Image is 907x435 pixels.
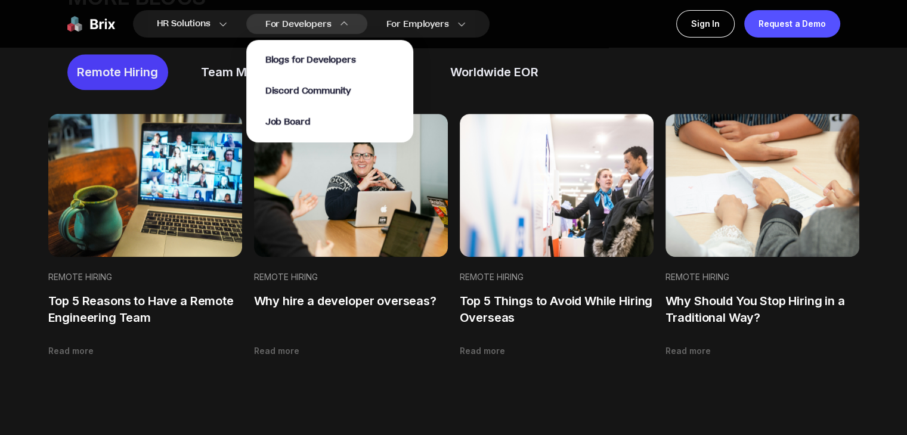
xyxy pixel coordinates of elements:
[265,54,356,66] span: Blogs for Developers
[676,10,735,38] a: Sign In
[460,271,654,283] div: Remote Hiring
[48,345,94,357] div: Read more
[157,14,211,33] span: HR Solutions
[265,116,311,128] span: Job Board
[254,293,448,326] div: Why hire a developer overseas?
[265,115,311,128] a: Job Board
[265,18,332,30] span: For Developers
[665,293,859,326] div: Why Should You Stop Hiring in a Traditional Way?
[48,271,242,283] div: Remote Hiring
[67,54,168,90] div: Remote Hiring
[665,271,859,283] div: Remote Hiring
[48,293,242,326] div: Top 5 Reasons to Have a Remote Engineering Team
[460,345,505,357] div: Read more
[386,18,449,30] span: For Employers
[665,345,711,357] div: Read more
[744,10,840,38] a: Request a Demo
[265,85,351,97] span: Discord Community
[441,54,548,90] div: Worldwide EOR
[254,345,299,357] div: Read more
[191,54,315,90] div: Team Managemnt
[254,271,448,283] div: Remote Hiring
[265,53,356,66] a: Blogs for Developers
[460,293,654,326] div: Top 5 Things to Avoid While Hiring Overseas
[265,84,351,97] a: Discord Community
